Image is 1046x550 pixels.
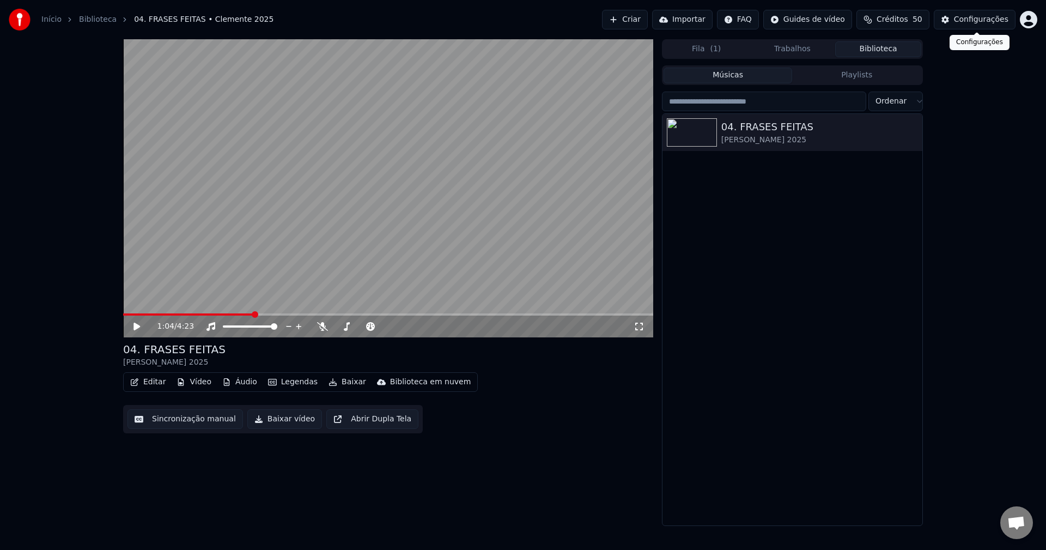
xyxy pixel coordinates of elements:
img: youka [9,9,31,31]
button: Baixar vídeo [247,409,322,429]
div: 04. FRASES FEITAS [123,342,226,357]
button: Playlists [792,68,921,83]
span: 50 [913,14,922,25]
span: 4:23 [177,321,194,332]
button: Abrir Dupla Tela [326,409,418,429]
div: 04. FRASES FEITAS [721,119,918,135]
span: 04. FRASES FEITAS • Clemente 2025 [134,14,273,25]
button: Guides de vídeo [763,10,852,29]
button: Sincronização manual [127,409,243,429]
a: Início [41,14,62,25]
div: [PERSON_NAME] 2025 [123,357,226,368]
button: Legendas [264,374,322,390]
button: Créditos50 [856,10,929,29]
button: Músicas [664,68,793,83]
span: 1:04 [157,321,174,332]
span: Créditos [877,14,908,25]
a: Biblioteca [79,14,117,25]
button: Baixar [324,374,370,390]
div: Open chat [1000,506,1033,539]
div: Configurações [954,14,1008,25]
button: Biblioteca [835,41,921,57]
button: Fila [664,41,750,57]
button: Áudio [218,374,261,390]
button: Editar [126,374,170,390]
button: Trabalhos [750,41,836,57]
button: Importar [652,10,713,29]
span: ( 1 ) [710,44,721,55]
div: / [157,321,184,332]
span: Ordenar [875,96,907,107]
div: [PERSON_NAME] 2025 [721,135,918,146]
div: Biblioteca em nuvem [390,377,471,388]
nav: breadcrumb [41,14,273,25]
button: Configurações [934,10,1015,29]
div: Configurações [950,35,1009,50]
button: Vídeo [172,374,216,390]
button: FAQ [717,10,759,29]
button: Criar [602,10,648,29]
